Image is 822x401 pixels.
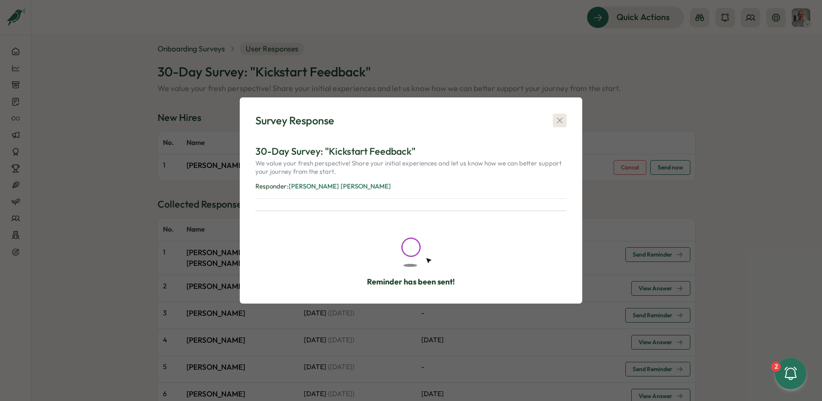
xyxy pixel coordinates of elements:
span: Responder: [255,182,289,190]
div: Survey Response [255,113,334,128]
p: 30-Day Survey: "Kickstart Feedback" [255,144,567,159]
p: We value your fresh perspective! Share your initial experiences and let us know how we can better... [255,159,567,180]
img: Success [387,223,435,272]
span: [PERSON_NAME] [PERSON_NAME] [289,182,391,190]
div: 2 [771,362,781,372]
p: Reminder has been sent! [367,276,455,288]
button: 2 [775,358,806,389]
